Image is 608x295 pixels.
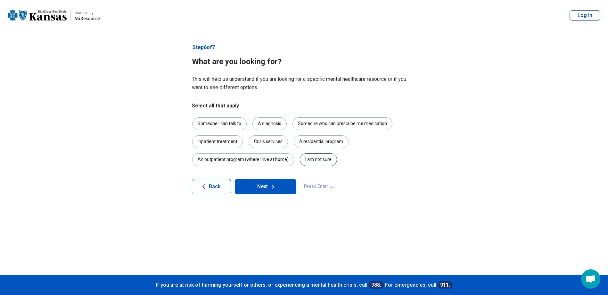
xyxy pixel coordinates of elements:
p: If you are at risk of harming yourself or others, or experiencing a mental health crisis, call Fo... [6,281,602,289]
div: A residential program [294,135,349,148]
a: Blue Cross Blue Shield Kansaspowered by [8,8,100,23]
div: Someone I can talk to [192,117,247,130]
div: Crisis services [249,135,288,148]
p: Step 6 of 7 [192,44,416,51]
a: 988. [369,281,384,289]
div: A diagnosis [252,117,287,130]
span: Press Enter [300,179,340,194]
img: Blue Cross Blue Shield Kansas [8,8,67,23]
div: powered by [75,10,100,16]
h1: What are you looking for? [192,56,416,67]
div: Inpatient treatment [192,135,243,148]
div: Someone who can prescribe me medication [292,117,392,130]
span: Back [209,184,220,189]
button: Next [235,179,296,194]
div: An outpatient program (where I live at home) [192,153,294,166]
a: 911. [438,281,453,289]
p: This will help us understand if you are looking for a specific mental healthcare resource or if y... [192,75,416,92]
button: Back [192,179,231,194]
button: Log In [570,10,600,21]
div: I am not sure [300,153,337,166]
legend: Select all that apply [192,102,239,110]
div: Open chat [581,269,600,289]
